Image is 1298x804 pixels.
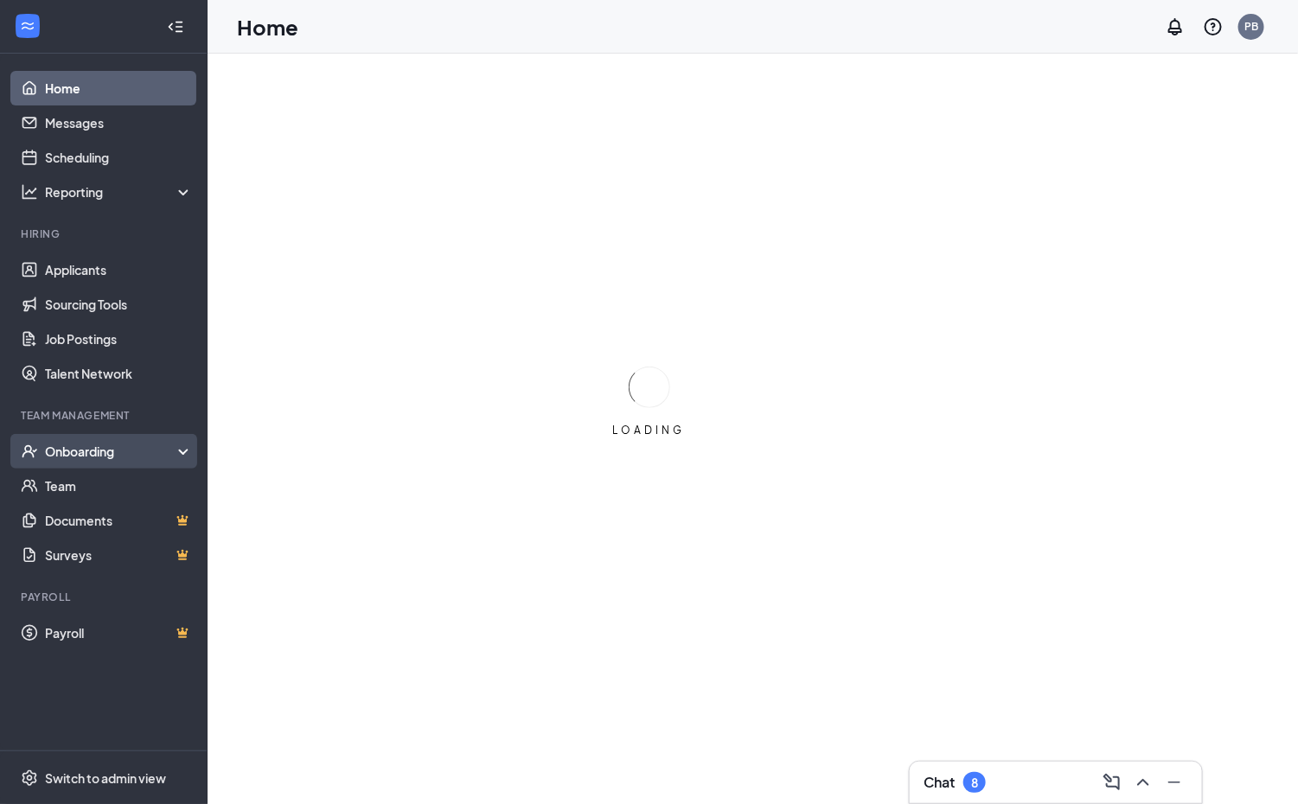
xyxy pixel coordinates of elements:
[21,769,38,787] svg: Settings
[45,140,193,175] a: Scheduling
[21,227,189,241] div: Hiring
[45,287,193,322] a: Sourcing Tools
[1098,769,1126,796] button: ComposeMessage
[45,769,166,787] div: Switch to admin view
[45,538,193,572] a: SurveysCrown
[45,252,193,287] a: Applicants
[606,423,693,437] div: LOADING
[237,12,298,41] h1: Home
[1129,769,1157,796] button: ChevronUp
[21,443,38,460] svg: UserCheck
[45,105,193,140] a: Messages
[21,408,189,423] div: Team Management
[45,356,193,391] a: Talent Network
[19,17,36,35] svg: WorkstreamLogo
[1165,16,1186,37] svg: Notifications
[167,18,184,35] svg: Collapse
[45,322,193,356] a: Job Postings
[1203,16,1224,37] svg: QuestionInfo
[1161,769,1188,796] button: Minimize
[1102,772,1122,793] svg: ComposeMessage
[45,616,193,650] a: PayrollCrown
[45,443,178,460] div: Onboarding
[1164,772,1185,793] svg: Minimize
[1244,19,1258,34] div: PB
[924,773,955,792] h3: Chat
[21,590,189,604] div: Payroll
[21,183,38,201] svg: Analysis
[971,775,978,790] div: 8
[45,71,193,105] a: Home
[45,503,193,538] a: DocumentsCrown
[45,183,194,201] div: Reporting
[45,469,193,503] a: Team
[1133,772,1154,793] svg: ChevronUp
